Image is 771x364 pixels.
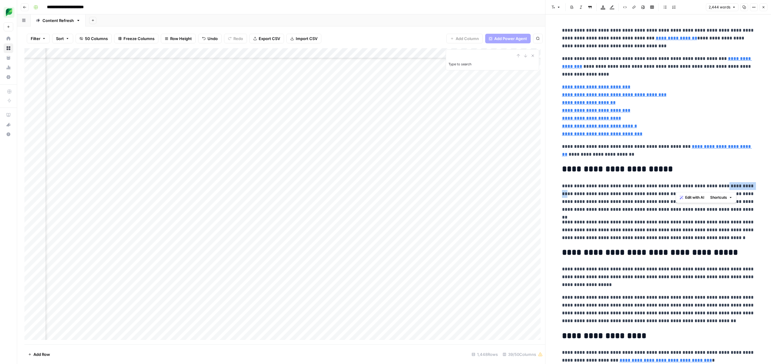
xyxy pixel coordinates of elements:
span: Row Height [170,36,192,42]
button: Row Height [161,34,196,43]
span: Add Row [33,351,50,357]
span: Freeze Columns [123,36,155,42]
span: Sort [56,36,64,42]
a: Usage [4,63,13,72]
button: Add Column [446,34,483,43]
span: Filter [31,36,40,42]
span: Export CSV [259,36,280,42]
button: Freeze Columns [114,34,158,43]
span: Undo [208,36,218,42]
button: What's new? [4,120,13,129]
button: Workspace: SproutSocial [4,5,13,20]
span: Shortcuts [710,195,727,200]
a: Settings [4,72,13,82]
div: Content Refresh [42,17,74,23]
span: 2,444 words [709,5,730,10]
button: Export CSV [249,34,284,43]
button: Undo [198,34,222,43]
div: 1,448 Rows [469,350,500,359]
button: Close Search [529,52,536,59]
span: 50 Columns [85,36,108,42]
label: Type to search [448,62,472,66]
button: Add Row [24,350,54,359]
a: Your Data [4,53,13,63]
span: Add Power Agent [494,36,527,42]
span: Import CSV [296,36,317,42]
a: Home [4,34,13,43]
button: Sort [52,34,73,43]
button: Shortcuts [708,194,735,201]
button: Help + Support [4,129,13,139]
button: 50 Columns [76,34,112,43]
span: Add Column [456,36,479,42]
a: Browse [4,43,13,53]
a: Content Refresh [31,14,86,26]
button: Filter [27,34,50,43]
span: Redo [233,36,243,42]
img: SproutSocial Logo [4,7,14,18]
span: Edit with AI [685,195,704,200]
div: 39/50 Columns [500,350,545,359]
button: Add Power Agent [485,34,531,43]
button: Import CSV [286,34,321,43]
button: Edit with AI [677,194,707,201]
button: Redo [224,34,247,43]
a: AirOps Academy [4,110,13,120]
button: 2,444 words [706,3,738,11]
